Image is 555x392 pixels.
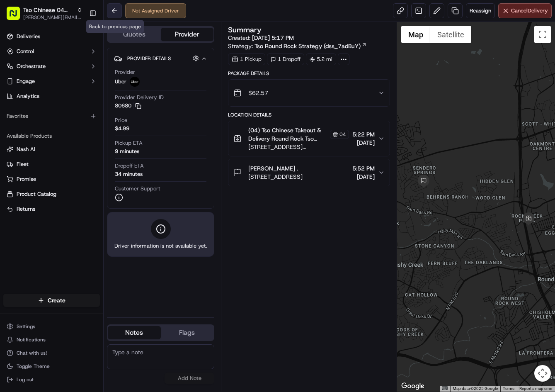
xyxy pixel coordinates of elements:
img: Brigitte Vinadas [8,143,22,156]
a: Tso Round Rock Strategy (dss_7adBuY) [254,42,367,50]
span: [PERSON_NAME] . [248,164,298,173]
span: Customer Support [115,185,160,192]
span: Pickup ETA [115,139,143,147]
span: Pylon [82,206,100,212]
a: Fleet [7,161,97,168]
span: 5:52 PM [352,164,375,173]
div: Past conversations [8,108,56,114]
div: 5.2 mi [306,54,336,65]
span: Fleet [17,161,29,168]
span: Price [115,117,127,124]
button: Promise [3,173,100,186]
button: Product Catalog [3,187,100,201]
button: Engage [3,75,100,88]
a: 💻API Documentation [67,182,136,197]
span: Provider [115,68,135,76]
button: (04) Tso Chinese Takeout & Delivery Round Rock Tso Chinese Round Rock Manager04[STREET_ADDRESS][P... [228,121,390,156]
button: Tso Chinese 04 Round Rock [23,6,73,14]
button: Orchestrate [3,60,100,73]
a: Promise [7,175,97,183]
span: Control [17,48,34,55]
span: [STREET_ADDRESS] [248,173,303,181]
div: Favorites [3,110,100,123]
button: Nash AI [3,143,100,156]
button: Log out [3,374,100,385]
span: Nash AI [17,146,35,153]
button: See all [128,106,151,116]
p: Welcome 👋 [8,33,151,46]
span: Uber [115,78,126,85]
button: [PERSON_NAME] .[STREET_ADDRESS]5:52 PM[DATE] [228,159,390,186]
span: $62.57 [248,89,268,97]
span: Settings [17,323,35,330]
span: Provider Details [127,55,171,62]
img: Nash [8,8,25,25]
a: Report a map error [519,386,553,391]
h3: Summary [228,26,262,34]
span: Log out [17,376,34,383]
span: Returns [17,205,35,213]
a: Returns [7,205,97,213]
span: Deliveries [17,33,40,40]
span: Tso Round Rock Strategy (dss_7adBuY) [254,42,361,50]
a: Terms (opens in new tab) [503,386,514,391]
span: Reassign [470,7,491,15]
input: Got a question? Start typing here... [22,54,149,62]
button: Settings [3,321,100,332]
button: Show street map [401,26,430,43]
span: Toggle Theme [17,363,50,370]
span: API Documentation [78,185,133,194]
span: [PERSON_NAME] [26,151,67,158]
span: 04 [339,131,346,138]
button: 80680 [115,102,141,110]
span: [STREET_ADDRESS][PERSON_NAME] [248,143,349,151]
button: Toggle Theme [3,360,100,372]
span: Chat with us! [17,350,47,356]
a: Open this area in Google Maps (opens a new window) [399,381,427,392]
span: [DATE] [352,139,375,147]
div: 1 Pickup [228,54,265,65]
button: Start new chat [141,82,151,92]
button: Keyboard shortcuts [442,386,448,390]
img: Google [399,381,427,392]
img: Angelique Valdez [8,121,22,134]
button: $62.57 [228,80,390,106]
button: Show satellite imagery [430,26,471,43]
div: 9 minutes [115,148,139,155]
button: CancelDelivery [498,3,552,18]
button: Toggle fullscreen view [534,26,551,43]
span: Create [48,296,65,304]
a: Powered byPylon [58,205,100,212]
button: Provider [161,28,214,41]
img: 1736555255976-a54dd68f-1ca7-489b-9aae-adbdc363a1c4 [8,79,23,94]
span: Engage [17,78,35,85]
span: (04) Tso Chinese Takeout & Delivery Round Rock Tso Chinese Round Rock Manager [248,126,328,143]
a: Nash AI [7,146,97,153]
a: Product Catalog [7,190,97,198]
span: [DATE] [73,129,90,135]
button: Chat with us! [3,347,100,359]
div: 💻 [70,186,77,193]
span: 5:22 PM [352,130,375,139]
span: Orchestrate [17,63,46,70]
span: [DATE] [73,151,90,158]
button: Quotes [108,28,161,41]
span: Map data ©2025 Google [453,386,498,391]
button: Provider Details [114,51,207,65]
div: 1 Dropoff [267,54,304,65]
span: [DATE] 5:17 PM [252,34,294,41]
img: 1736555255976-a54dd68f-1ca7-489b-9aae-adbdc363a1c4 [17,151,23,158]
div: 📗 [8,186,15,193]
span: Cancel Delivery [511,7,548,15]
span: Created: [228,34,294,42]
span: [PERSON_NAME] [26,129,67,135]
button: Flags [161,326,214,339]
span: Promise [17,175,36,183]
span: Provider Delivery ID [115,94,164,101]
span: Analytics [17,93,39,100]
span: • [69,151,72,158]
span: Driver information is not available yet. [114,242,207,250]
button: [PERSON_NAME][EMAIL_ADDRESS][DOMAIN_NAME] [23,14,82,21]
img: uber-new-logo.jpeg [130,77,140,87]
